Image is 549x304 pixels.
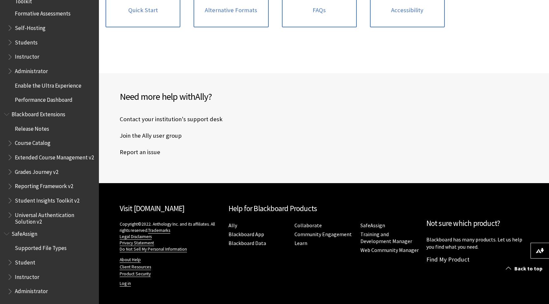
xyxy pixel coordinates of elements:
[15,80,81,89] span: Enable the Ultra Experience
[4,228,95,297] nav: Book outline for Blackboard SafeAssign
[15,286,48,295] span: Administrator
[15,8,71,17] span: Formative Assessments
[15,66,48,74] span: Administrator
[120,281,131,287] a: Log in
[360,222,385,229] a: SafeAssign
[120,204,185,213] a: Visit [DOMAIN_NAME]
[426,256,470,263] a: Find My Product
[360,231,412,245] a: Training and Development Manager
[229,231,264,238] a: Blackboard App
[15,243,67,252] span: Supported File Types
[15,181,73,190] span: Reporting Framework v2
[15,138,50,147] span: Course Catalog
[12,228,37,237] span: SafeAssign
[229,222,237,229] a: Ally
[120,90,324,103] h2: Need more help with ?
[120,257,141,263] a: About Help
[15,152,94,161] span: Extended Course Management v2
[15,166,58,175] span: Grades Journey v2
[294,240,307,247] a: Learn
[15,195,79,204] span: Student Insights Toolkit v2
[426,236,529,251] p: Blackboard has many products. Let us help you find what you need.
[15,37,38,46] span: Students
[15,271,39,280] span: Instructor
[120,221,222,252] p: Copyright©2022. Anthology Inc. and its affiliates. All rights reserved.
[120,234,152,240] a: Legal Disclaimers
[12,109,65,118] span: Blackboard Extensions
[120,240,154,246] a: Privacy Statement
[294,222,322,229] a: Collaborate
[120,264,151,270] a: Client Resources
[15,51,39,60] span: Instructor
[15,123,49,132] span: Release Notes
[15,95,73,103] span: Performance Dashboard
[426,218,529,229] h2: Not sure which product?
[120,271,151,277] a: Product Security
[294,231,352,238] a: Community Engagement
[195,91,208,102] span: Ally
[120,246,187,252] a: Do Not Sell My Personal Information
[4,109,95,225] nav: Book outline for Blackboard Extensions
[501,263,549,275] a: Back to top
[15,209,94,225] span: Universal Authentication Solution v2
[360,247,419,254] a: Web Community Manager
[120,114,223,124] a: Contact your institution's support desk
[148,228,170,234] a: Trademarks
[120,147,160,157] a: Report an issue
[120,131,182,141] a: Join the Ally user group
[15,22,46,31] span: Self-Hosting
[229,203,420,214] h2: Help for Blackboard Products
[15,257,35,266] span: Student
[229,240,266,247] a: Blackboard Data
